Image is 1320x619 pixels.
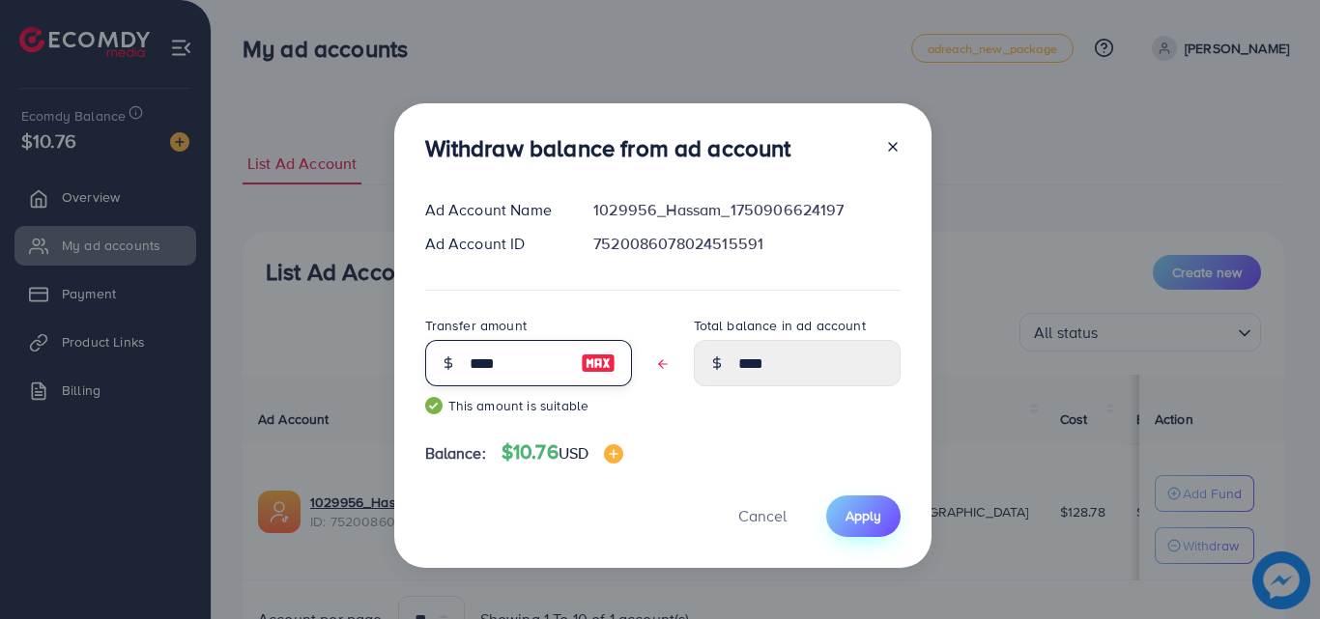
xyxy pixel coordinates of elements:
[578,233,915,255] div: 7520086078024515591
[410,199,579,221] div: Ad Account Name
[604,444,623,464] img: image
[694,316,866,335] label: Total balance in ad account
[578,199,915,221] div: 1029956_Hassam_1750906624197
[581,352,616,375] img: image
[425,134,791,162] h3: Withdraw balance from ad account
[826,495,901,537] button: Apply
[410,233,579,255] div: Ad Account ID
[559,442,588,464] span: USD
[425,316,527,335] label: Transfer amount
[738,505,787,526] span: Cancel
[425,442,486,464] span: Balance:
[425,396,632,415] small: This amount is suitable
[502,440,623,464] h4: $10.76
[846,506,881,525] span: Apply
[425,397,443,414] img: guide
[714,495,811,537] button: Cancel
